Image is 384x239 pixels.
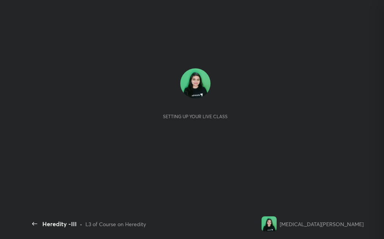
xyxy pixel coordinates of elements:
img: 9a7fcd7d765c4f259b8b688c0b597ba8.jpg [180,68,211,99]
div: Setting up your live class [163,114,228,119]
div: [MEDICAL_DATA][PERSON_NAME] [280,220,364,228]
div: L3 of Course on Heredity [85,220,146,228]
img: 9a7fcd7d765c4f259b8b688c0b597ba8.jpg [262,216,277,231]
div: • [80,220,82,228]
div: Heredity -III [42,219,77,228]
